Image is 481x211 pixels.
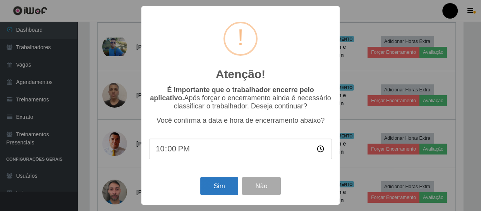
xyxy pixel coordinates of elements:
[150,86,314,102] b: É importante que o trabalhador encerre pelo aplicativo.
[149,86,332,110] p: Após forçar o encerramento ainda é necessário classificar o trabalhador. Deseja continuar?
[216,67,265,81] h2: Atenção!
[149,117,332,125] p: Você confirma a data e hora de encerramento abaixo?
[200,177,238,195] button: Sim
[242,177,280,195] button: Não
